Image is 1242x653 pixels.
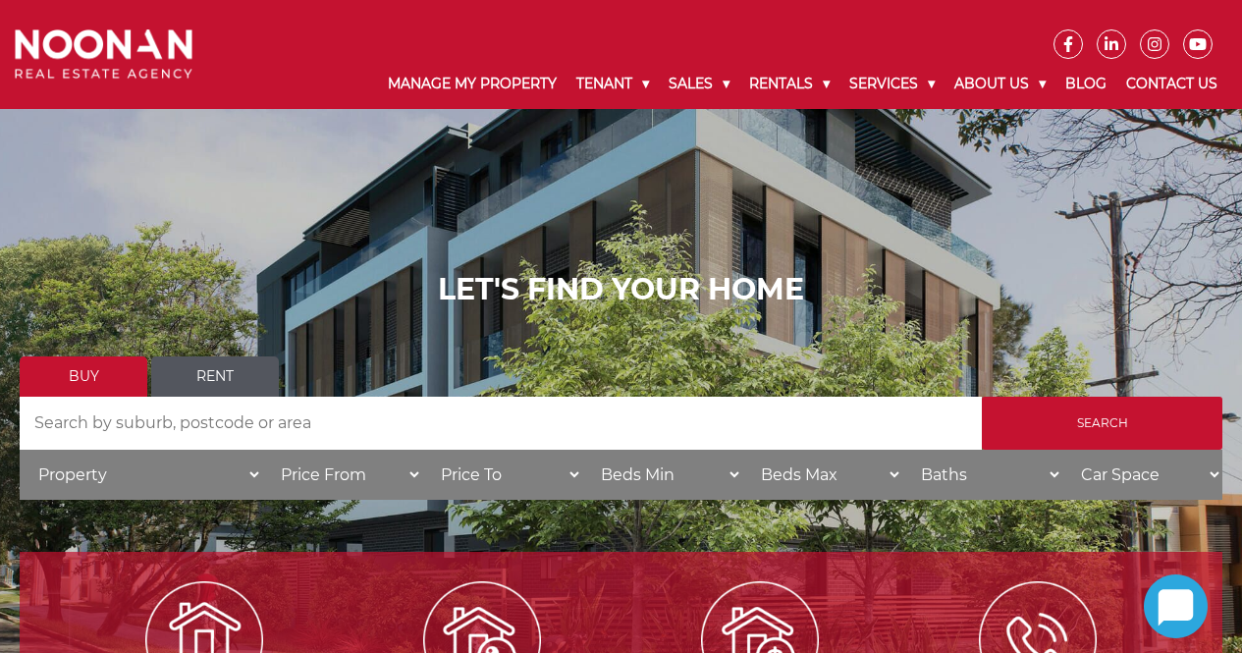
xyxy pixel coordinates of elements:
[20,272,1222,307] h1: LET'S FIND YOUR HOME
[1116,59,1227,109] a: Contact Us
[15,29,192,79] img: Noonan Real Estate Agency
[659,59,739,109] a: Sales
[378,59,567,109] a: Manage My Property
[567,59,659,109] a: Tenant
[20,356,147,397] a: Buy
[839,59,945,109] a: Services
[20,397,982,450] input: Search by suburb, postcode or area
[1055,59,1116,109] a: Blog
[151,356,279,397] a: Rent
[945,59,1055,109] a: About Us
[982,397,1222,450] input: Search
[739,59,839,109] a: Rentals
